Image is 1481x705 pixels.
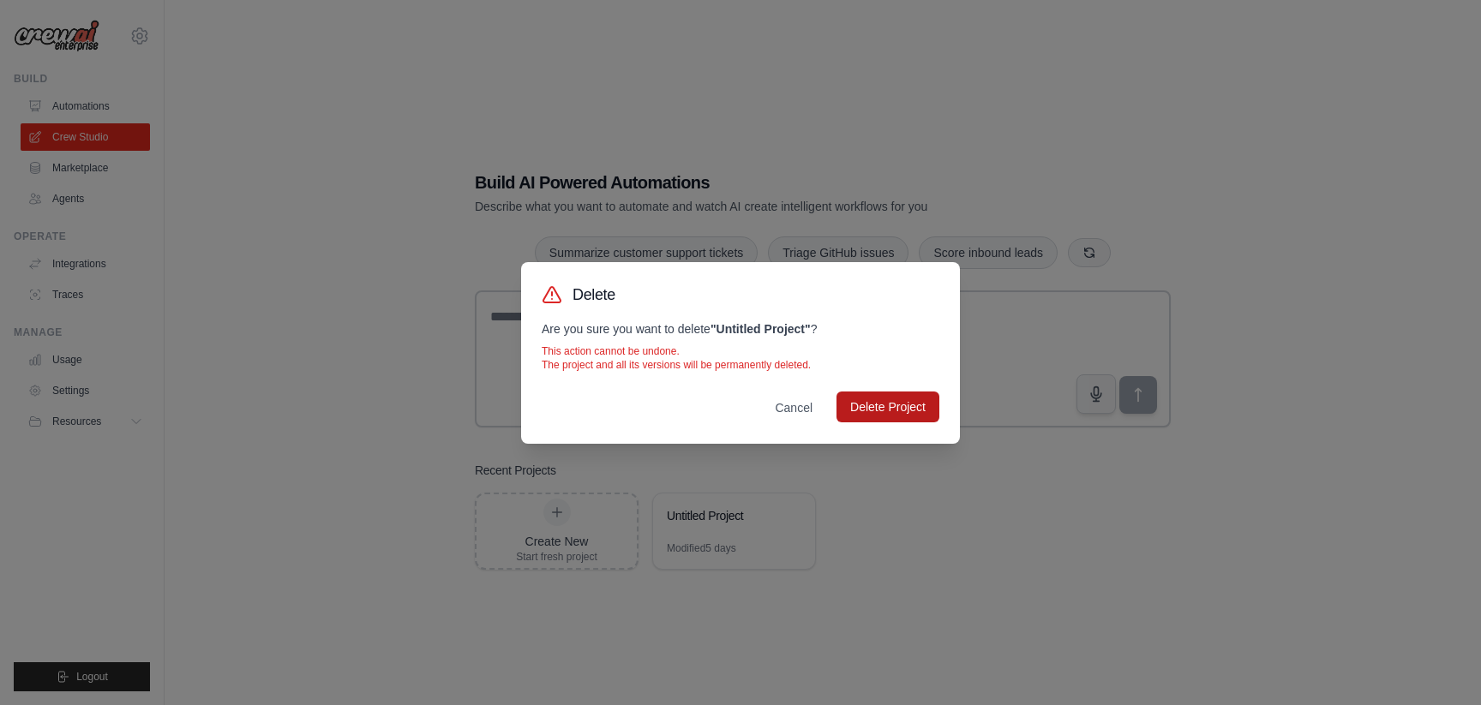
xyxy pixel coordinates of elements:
p: Are you sure you want to delete ? [542,320,939,338]
button: Cancel [761,392,826,423]
button: Delete Project [836,391,939,422]
strong: " Untitled Project " [711,322,811,336]
iframe: Chat Widget [1395,623,1481,705]
p: This action cannot be undone. [542,344,939,358]
p: The project and all its versions will be permanently deleted. [542,358,939,372]
h3: Delete [573,283,615,307]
